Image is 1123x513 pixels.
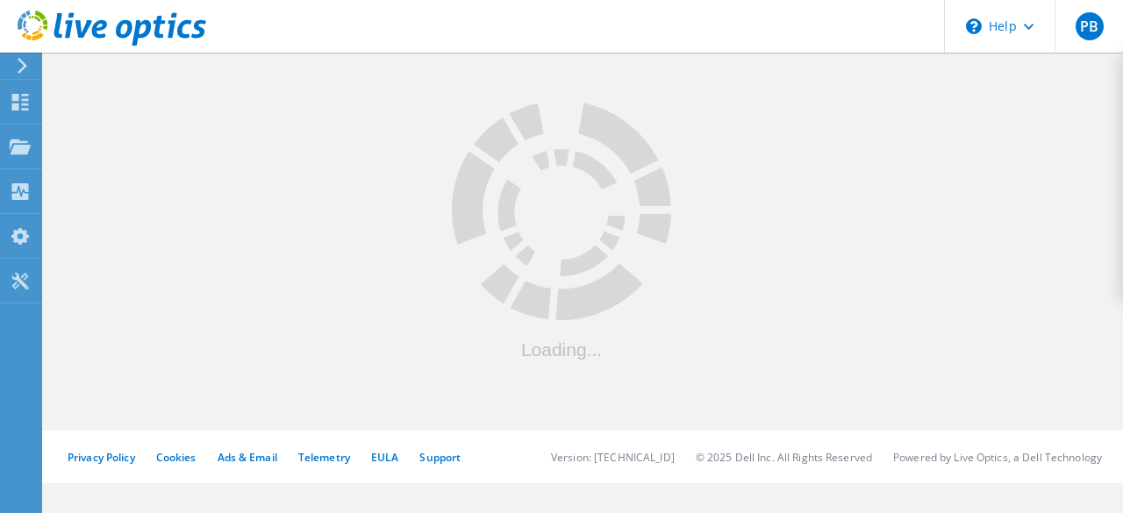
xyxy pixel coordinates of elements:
li: Powered by Live Optics, a Dell Technology [893,450,1102,465]
svg: \n [966,18,982,34]
li: © 2025 Dell Inc. All Rights Reserved [696,450,872,465]
a: Ads & Email [218,450,277,465]
li: Version: [TECHNICAL_ID] [551,450,675,465]
a: EULA [371,450,398,465]
a: Support [419,450,461,465]
a: Live Optics Dashboard [18,37,206,49]
span: PB [1080,19,1098,33]
a: Privacy Policy [68,450,135,465]
div: Loading... [452,340,671,359]
a: Cookies [156,450,197,465]
a: Telemetry [298,450,350,465]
